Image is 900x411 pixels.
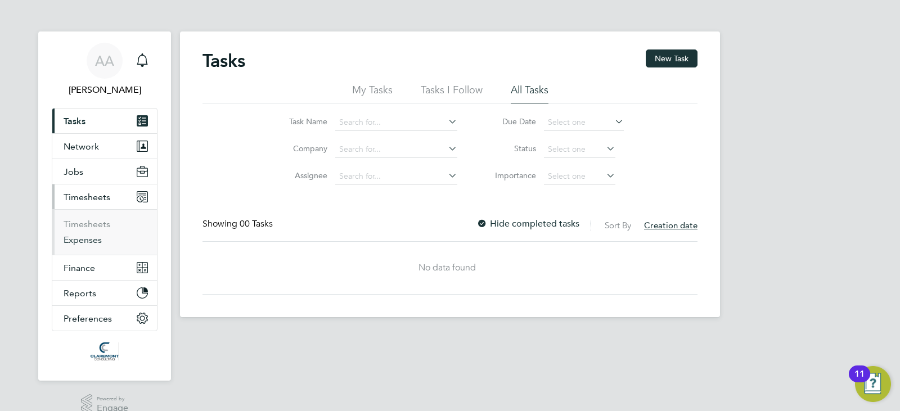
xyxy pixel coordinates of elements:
button: New Task [646,49,697,67]
button: Reports [52,281,157,305]
input: Select one [544,169,615,184]
a: Go to home page [52,342,157,360]
div: Showing [202,218,275,230]
label: Task Name [277,116,327,127]
span: AA [95,53,114,68]
span: Creation date [644,220,697,231]
label: Importance [485,170,536,180]
label: Assignee [277,170,327,180]
span: Finance [64,263,95,273]
span: Jobs [64,166,83,177]
span: 00 Tasks [240,218,273,229]
button: Preferences [52,306,157,331]
label: Due Date [485,116,536,127]
input: Search for... [335,169,457,184]
span: Reports [64,288,96,299]
button: Jobs [52,159,157,184]
button: Open Resource Center, 11 new notifications [855,366,891,402]
input: Search for... [335,115,457,130]
label: Company [277,143,327,153]
div: Timesheets [52,209,157,255]
label: Hide completed tasks [476,218,579,229]
span: Preferences [64,313,112,324]
span: Network [64,141,99,152]
span: Powered by [97,394,128,404]
li: Tasks I Follow [421,83,483,103]
input: Search for... [335,142,457,157]
label: Sort By [605,220,631,231]
h2: Tasks [202,49,245,72]
input: Select one [544,142,615,157]
li: All Tasks [511,83,548,103]
input: Select one [544,115,624,130]
button: Timesheets [52,184,157,209]
div: No data found [202,262,692,274]
li: My Tasks [352,83,393,103]
span: Tasks [64,116,85,127]
button: Finance [52,255,157,280]
nav: Main navigation [38,31,171,381]
img: claremontconsulting1-logo-retina.png [91,342,118,360]
a: AA[PERSON_NAME] [52,43,157,97]
a: Tasks [52,109,157,133]
button: Network [52,134,157,159]
a: Timesheets [64,219,110,229]
a: Expenses [64,234,102,245]
div: 11 [854,374,865,389]
label: Status [485,143,536,153]
span: Afzal Ahmed [52,83,157,97]
span: Timesheets [64,192,110,202]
